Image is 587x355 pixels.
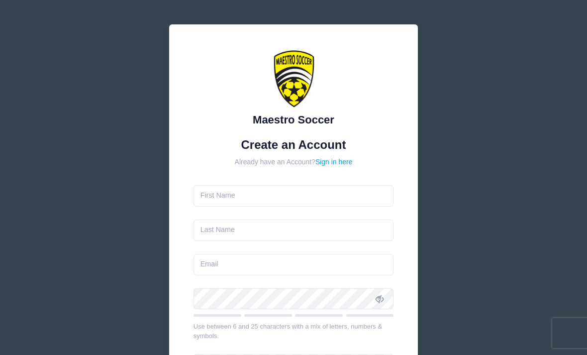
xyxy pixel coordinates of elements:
div: Already have an Account? [194,157,394,167]
div: Use between 6 and 25 characters with a mix of letters, numbers & symbols. [194,322,394,341]
input: Last Name [194,220,394,241]
h1: Create an Account [194,138,394,152]
img: Maestro Soccer [264,49,323,109]
input: First Name [194,185,394,207]
div: Maestro Soccer [194,112,394,128]
a: Sign in here [315,158,353,166]
input: Email [194,254,394,275]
